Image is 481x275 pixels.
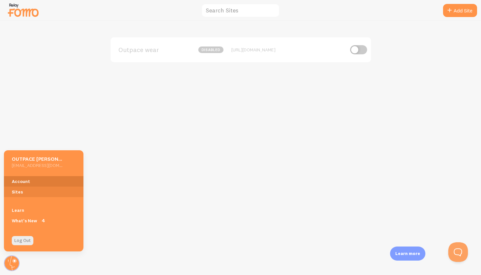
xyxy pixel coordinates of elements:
span: disabled [198,46,223,53]
a: Learn [4,205,83,215]
span: 4 [40,217,46,224]
div: [URL][DOMAIN_NAME] [231,47,344,53]
a: Log Out [12,236,33,245]
h5: OUTPACE [PERSON_NAME] [12,156,62,162]
a: What's New [4,215,83,226]
img: fomo-relay-logo-orange.svg [7,2,40,18]
a: Sites [4,187,83,197]
span: Outpace wear [118,47,171,53]
iframe: Help Scout Beacon - Open [448,242,468,262]
h5: [EMAIL_ADDRESS][DOMAIN_NAME] [12,162,62,168]
a: Account [4,176,83,187]
div: Learn more [390,247,425,261]
p: Learn more [395,250,420,257]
